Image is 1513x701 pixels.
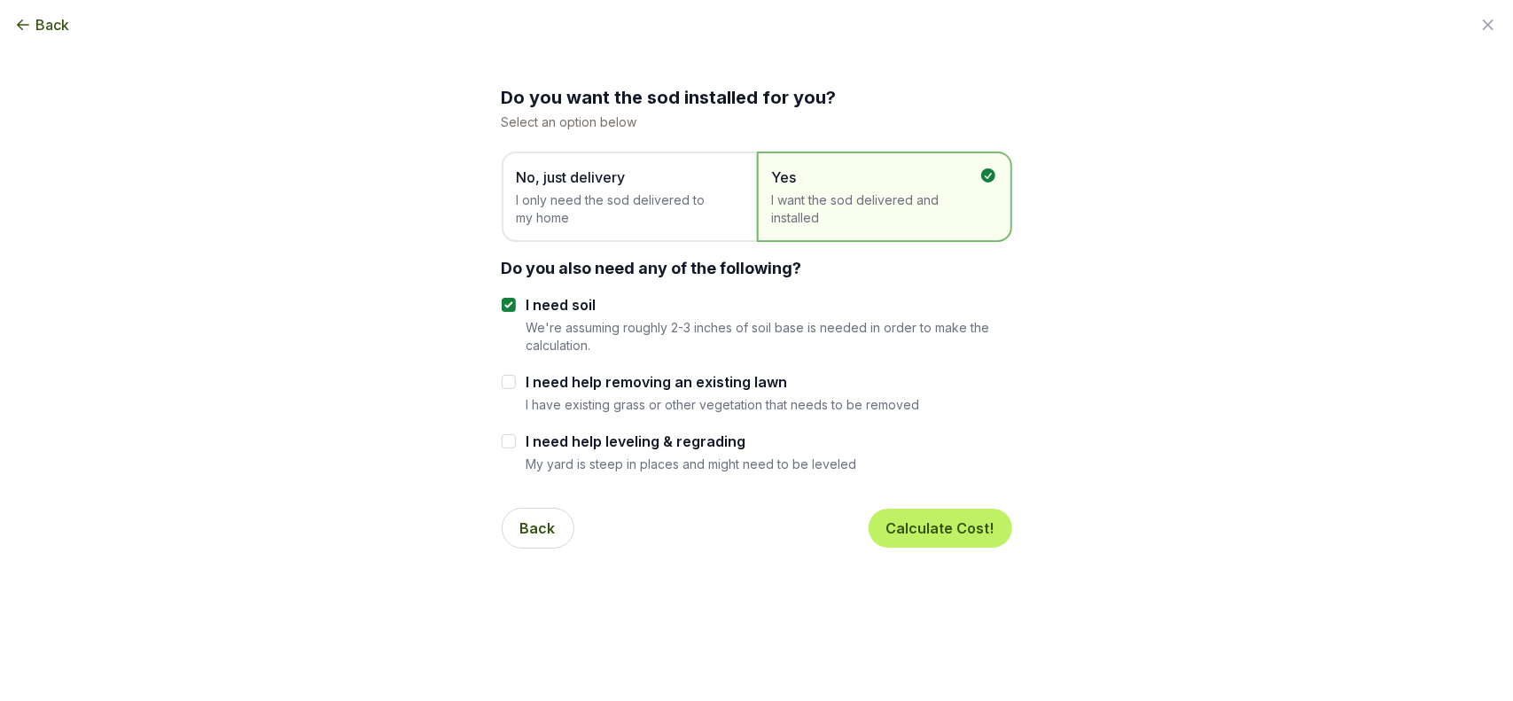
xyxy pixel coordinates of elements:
span: I only need the sod delivered to my home [517,191,724,227]
button: Back [14,14,69,35]
div: Do you also need any of the following? [502,256,1012,280]
h2: Do you want the sod installed for you? [502,85,1012,110]
p: We're assuming roughly 2-3 inches of soil base is needed in order to make the calculation. [526,319,1012,354]
button: Calculate Cost! [869,509,1012,548]
label: I need soil [526,294,1012,315]
p: I have existing grass or other vegetation that needs to be removed [526,396,920,413]
span: Yes [772,167,979,188]
span: No, just delivery [517,167,724,188]
span: Back [35,14,69,35]
label: I need help leveling & regrading [526,431,857,452]
p: Select an option below [502,113,1012,130]
button: Back [502,508,574,549]
span: I want the sod delivered and installed [772,191,979,227]
label: I need help removing an existing lawn [526,371,920,393]
p: My yard is steep in places and might need to be leveled [526,456,857,472]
